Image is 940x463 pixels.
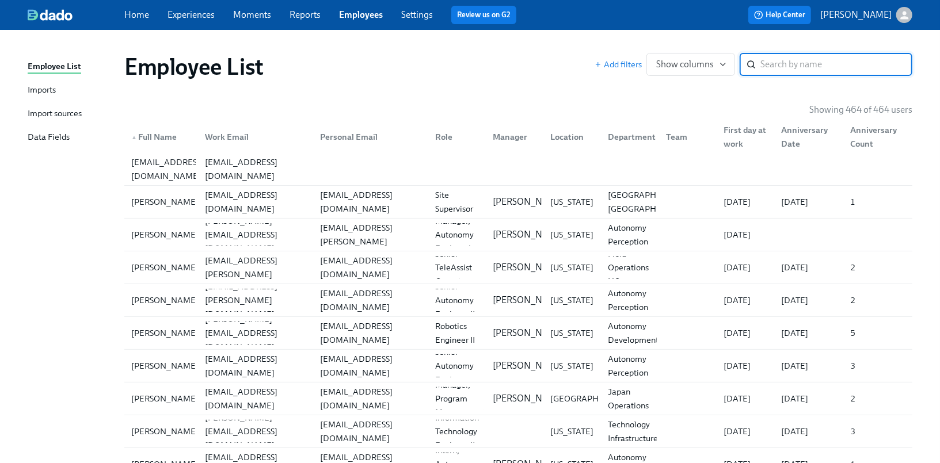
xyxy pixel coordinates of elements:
div: Japan Operations [604,385,657,412]
div: Personal Email [315,130,426,144]
div: [EMAIL_ADDRESS][DOMAIN_NAME] [315,319,426,347]
div: [DATE] [719,392,772,405]
a: Import sources [28,107,115,121]
div: [DATE] [719,424,772,438]
div: [PERSON_NAME][EMAIL_ADDRESS][DOMAIN_NAME] [200,214,311,255]
input: Search by name [760,53,912,76]
div: Import sources [28,107,82,121]
div: 5 [846,326,910,340]
div: [US_STATE] [546,326,599,340]
div: Manager [488,130,541,144]
a: [EMAIL_ADDRESS][DOMAIN_NAME][EMAIL_ADDRESS][DOMAIN_NAME] [124,153,912,186]
img: dado [28,9,73,21]
div: [PERSON_NAME][EMAIL_ADDRESS][DOMAIN_NAME] [200,411,311,452]
div: [EMAIL_ADDRESS][DOMAIN_NAME] [315,385,426,412]
div: 1 [846,195,910,209]
div: Department [599,125,657,148]
div: Autonomy Development [604,319,664,347]
a: Reports [290,9,321,20]
p: [PERSON_NAME] [493,392,564,405]
div: [PERSON_NAME][PERSON_NAME][EMAIL_ADDRESS][DOMAIN_NAME][EMAIL_ADDRESS][DOMAIN_NAME]Robotics Engine... [124,317,912,349]
div: Team [657,125,714,148]
button: Add filters [595,59,642,70]
div: [DATE] [777,359,841,373]
div: Autonomy Perception [604,221,657,248]
div: Robotics Engineer II [431,319,484,347]
div: First day at work [714,125,772,148]
div: Location [546,130,599,144]
div: [PERSON_NAME] [127,359,203,373]
p: [PERSON_NAME] [493,228,564,241]
div: Field Operations HQ [604,247,657,288]
div: Senior Autonomy Engineer II [431,280,484,321]
div: [DATE] [719,326,772,340]
div: [US_STATE] [546,293,599,307]
a: dado [28,9,124,21]
div: [DATE] [777,424,841,438]
div: 2 [846,392,910,405]
div: [PERSON_NAME] [127,261,203,274]
div: ▲Full Name [127,125,196,148]
button: [PERSON_NAME] [820,7,912,23]
div: Role [426,125,484,148]
a: Employee List [28,60,115,74]
div: [PERSON_NAME] [127,326,203,340]
a: [PERSON_NAME][PERSON_NAME][EMAIL_ADDRESS][PERSON_NAME][DOMAIN_NAME][EMAIL_ADDRESS][DOMAIN_NAME]Se... [124,251,912,284]
div: Manager [484,125,541,148]
div: Manager, Program Management [431,378,490,419]
div: Department [604,130,661,144]
div: Location [542,125,599,148]
div: Personal Email [311,125,426,148]
div: [PERSON_NAME] [127,392,203,405]
span: Show columns [656,59,725,70]
div: [US_STATE] [546,228,599,242]
a: [PERSON_NAME][EMAIL_ADDRESS][DOMAIN_NAME][EMAIL_ADDRESS][DOMAIN_NAME]Site Supervisor[PERSON_NAME]... [124,186,912,219]
a: [PERSON_NAME][PERSON_NAME][EMAIL_ADDRESS][DOMAIN_NAME][EMAIL_ADDRESS][DOMAIN_NAME]Robotics Engine... [124,317,912,350]
a: [PERSON_NAME][EMAIL_ADDRESS][DOMAIN_NAME][EMAIL_ADDRESS][DOMAIN_NAME]Senior Autonomy Engineer[PER... [124,350,912,382]
div: Manager, Autonomy Engineering [431,214,485,255]
div: [US_STATE] [546,424,599,438]
div: [EMAIL_ADDRESS][DOMAIN_NAME] [315,286,426,314]
div: [PERSON_NAME] [127,228,203,242]
a: Employees [339,9,383,20]
div: [PERSON_NAME][PERSON_NAME][EMAIL_ADDRESS][DOMAIN_NAME][EMAIL_ADDRESS][DOMAIN_NAME]Information Tec... [124,415,912,447]
div: Technology Infrastructure [604,418,663,445]
h1: Employee List [124,53,264,81]
button: Help Center [748,6,811,24]
div: [DATE] [777,392,841,405]
div: 3 [846,359,910,373]
div: [EMAIL_ADDRESS][DOMAIN_NAME] [200,155,311,183]
div: [US_STATE] [546,261,599,274]
a: Review us on G2 [457,9,511,21]
div: Team [661,130,714,144]
div: [DATE] [719,195,772,209]
div: Senior Autonomy Engineer [431,345,484,387]
div: [DATE] [719,359,772,373]
div: Information Technology Engineer II [431,411,484,452]
a: [PERSON_NAME][EMAIL_ADDRESS][PERSON_NAME][DOMAIN_NAME][EMAIL_ADDRESS][DOMAIN_NAME]Senior Autonomy... [124,284,912,317]
div: [US_STATE] [546,195,599,209]
a: Experiences [168,9,215,20]
button: Review us on G2 [451,6,516,24]
div: [EMAIL_ADDRESS][DOMAIN_NAME] [315,352,426,380]
div: [EMAIL_ADDRESS][DOMAIN_NAME] [200,352,311,380]
span: Help Center [754,9,805,21]
div: [PERSON_NAME][PERSON_NAME][EMAIL_ADDRESS][DOMAIN_NAME][PERSON_NAME][EMAIL_ADDRESS][PERSON_NAME][D... [124,219,912,251]
div: Anniversary Count [846,123,910,151]
div: [DATE] [777,293,841,307]
div: [DATE] [777,261,841,274]
div: [PERSON_NAME][EMAIL_ADDRESS][DOMAIN_NAME][EMAIL_ADDRESS][DOMAIN_NAME]Manager, Program Management[... [124,382,912,415]
div: [EMAIL_ADDRESS][DOMAIN_NAME] [315,254,426,281]
a: Data Fields [28,131,115,145]
div: Site Supervisor [431,188,484,216]
div: [PERSON_NAME][EMAIL_ADDRESS][DOMAIN_NAME][EMAIL_ADDRESS][DOMAIN_NAME]Senior Autonomy Engineer[PER... [124,350,912,382]
div: Autonomy Perception [604,352,657,380]
div: [EMAIL_ADDRESS][DOMAIN_NAME] [315,418,426,445]
div: Senior TeleAssist Operator [431,247,484,288]
div: 3 [846,424,910,438]
div: [DATE] [719,261,772,274]
div: [EMAIL_ADDRESS][DOMAIN_NAME] [127,155,208,183]
p: [PERSON_NAME] [820,9,892,21]
div: [PERSON_NAME] [127,293,203,307]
